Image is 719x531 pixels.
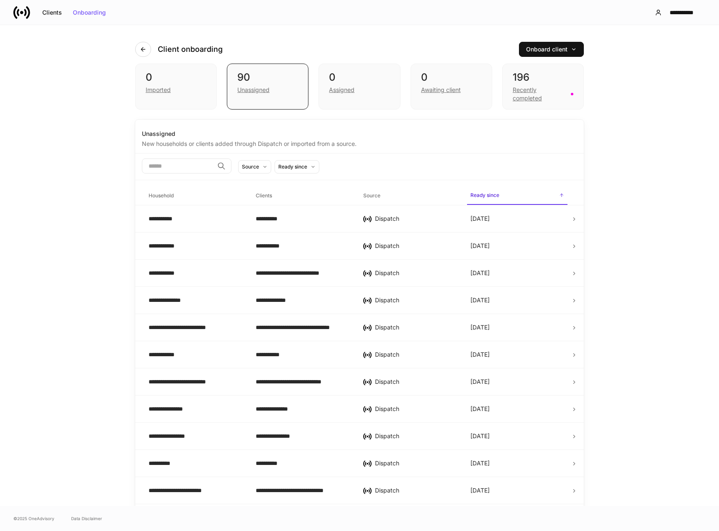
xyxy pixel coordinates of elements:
div: Unassigned [237,86,270,94]
div: Dispatch [375,486,457,495]
h6: Source [363,191,380,199]
div: 0Imported [135,64,217,110]
div: Unassigned [142,130,577,138]
div: Onboard client [526,46,577,52]
div: Onboarding [73,10,106,15]
p: [DATE] [470,323,490,332]
div: Dispatch [375,459,457,467]
div: Assigned [329,86,354,94]
div: 0 [329,71,390,84]
div: 0Assigned [318,64,400,110]
div: Ready since [278,163,307,171]
div: Dispatch [375,296,457,304]
span: Clients [252,187,353,204]
p: [DATE] [470,242,490,250]
div: Dispatch [375,323,457,332]
div: Dispatch [375,432,457,440]
button: Onboarding [67,6,111,19]
div: Dispatch [375,269,457,277]
div: New households or clients added through Dispatch or imported from a source. [142,138,577,148]
span: © 2025 OneAdvisory [13,515,54,522]
div: 90 [237,71,298,84]
p: [DATE] [470,296,490,304]
div: Awaiting client [421,86,461,94]
div: 90Unassigned [227,64,308,110]
p: [DATE] [470,269,490,277]
button: Source [238,160,271,174]
a: Data Disclaimer [71,515,102,522]
div: Imported [146,86,171,94]
span: Ready since [467,187,567,205]
button: Onboard client [519,42,584,57]
div: Dispatch [375,242,457,250]
span: Source [360,187,460,204]
h6: Ready since [470,191,499,199]
button: Ready since [275,160,319,174]
p: [DATE] [470,459,490,467]
div: Dispatch [375,214,457,223]
div: 196Recently completed [502,64,584,110]
div: Recently completed [513,86,566,102]
button: Clients [37,6,67,19]
div: 0 [421,71,482,84]
div: Dispatch [375,350,457,359]
div: 0 [146,71,206,84]
div: 196 [513,71,573,84]
h6: Clients [256,191,272,199]
p: [DATE] [470,350,490,359]
div: Source [242,163,259,171]
div: Dispatch [375,405,457,413]
p: [DATE] [470,486,490,495]
div: Clients [42,10,62,15]
div: Dispatch [375,378,457,386]
span: Household [145,187,246,204]
h6: Household [149,191,174,199]
p: [DATE] [470,432,490,440]
p: [DATE] [470,378,490,386]
h4: Client onboarding [158,44,223,54]
div: 0Awaiting client [411,64,492,110]
p: [DATE] [470,405,490,413]
p: [DATE] [470,214,490,223]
